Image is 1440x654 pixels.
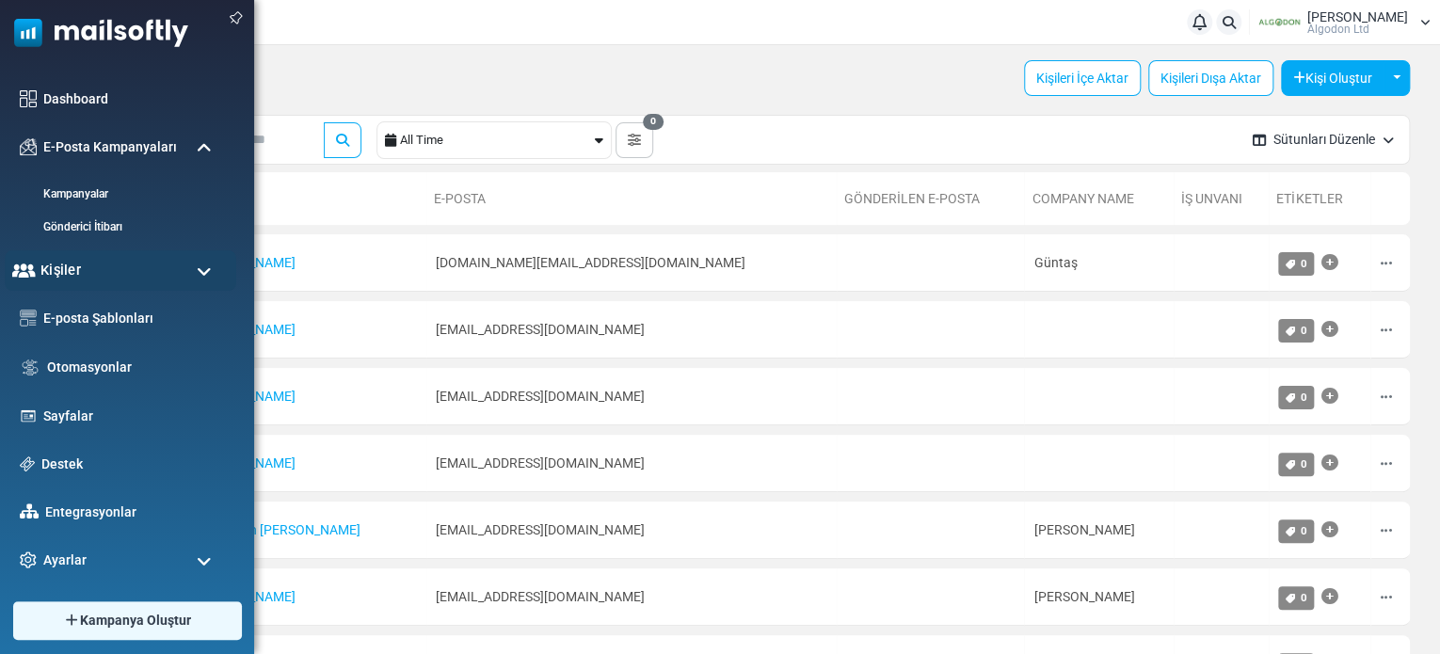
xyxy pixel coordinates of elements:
button: Kişi Oluştur [1281,60,1384,96]
button: 0 [616,122,653,158]
a: E-Posta [434,191,486,206]
a: 0 [1278,519,1314,543]
td: [PERSON_NAME] [1024,568,1174,626]
a: Etiket Ekle [1321,578,1338,615]
span: Kampanya Oluştur [80,611,191,630]
a: E-posta Şablonları [43,309,221,328]
td: [EMAIL_ADDRESS][DOMAIN_NAME] [426,301,837,359]
span: Algodon Ltd [1307,24,1369,35]
img: dashboard-icon.svg [20,90,37,107]
td: [PERSON_NAME] [1024,502,1174,559]
a: Company Name [1032,191,1133,206]
a: Destek [41,455,221,474]
td: [EMAIL_ADDRESS][DOMAIN_NAME] [426,435,837,492]
a: User Logo [PERSON_NAME] Algodon Ltd [1256,8,1431,37]
a: Etiket Ekle [1321,377,1338,415]
a: Kişileri İçe Aktar [1024,60,1141,96]
a: Dashboard [43,89,221,109]
span: Kişiler [40,260,81,280]
span: 0 [643,114,664,131]
td: [EMAIL_ADDRESS][DOMAIN_NAME] [426,568,837,626]
a: İş Unvanı [1181,191,1242,206]
span: 0 [1301,257,1307,270]
span: translation missing: tr.crm_contacts.form.list_header.company_name [1032,191,1133,206]
img: campaigns-icon.png [20,138,37,155]
a: Özgür Can [PERSON_NAME] [195,522,360,537]
a: Gönderilen E-Posta [844,191,980,206]
a: Etiket Ekle [1321,244,1338,281]
img: User Logo [1256,8,1303,37]
span: 0 [1301,391,1307,404]
td: [EMAIL_ADDRESS][DOMAIN_NAME] [426,368,837,425]
a: Etiketler [1276,191,1342,206]
a: 0 [1278,386,1314,409]
img: landing_pages.svg [20,407,37,424]
span: E-Posta Kampanyaları [43,137,177,157]
td: [EMAIL_ADDRESS][DOMAIN_NAME] [426,502,837,559]
a: Gönderici İtibarı [10,218,226,235]
span: 0 [1301,457,1307,471]
a: Entegrasyonlar [45,502,221,522]
a: Kişileri Dışa Aktar [1148,60,1273,96]
img: email-templates-icon.svg [20,310,37,327]
td: [DOMAIN_NAME][EMAIL_ADDRESS][DOMAIN_NAME] [426,234,837,292]
span: Ayarlar [43,550,87,570]
span: [PERSON_NAME] [1307,10,1408,24]
a: 0 [1278,453,1314,476]
a: Sayfalar [43,407,221,426]
a: Etiket Ekle [1321,311,1338,348]
a: 0 [1278,252,1314,276]
button: Sütunları Düzenle [1238,115,1409,165]
img: workflow.svg [20,357,40,378]
td: Güntaş [1024,234,1174,292]
a: Etiket Ekle [1321,511,1338,549]
a: Etiket Ekle [1321,444,1338,482]
span: 0 [1301,324,1307,337]
img: support-icon.svg [20,456,35,471]
img: contacts-icon-active.svg [12,263,36,278]
a: 0 [1278,586,1314,610]
div: All Time [400,122,591,158]
span: 0 [1301,524,1307,537]
a: Kampanyalar [10,185,226,202]
a: Otomasyonlar [47,358,221,377]
img: settings-icon.svg [20,551,37,568]
span: 0 [1301,591,1307,604]
a: 0 [1278,319,1314,343]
